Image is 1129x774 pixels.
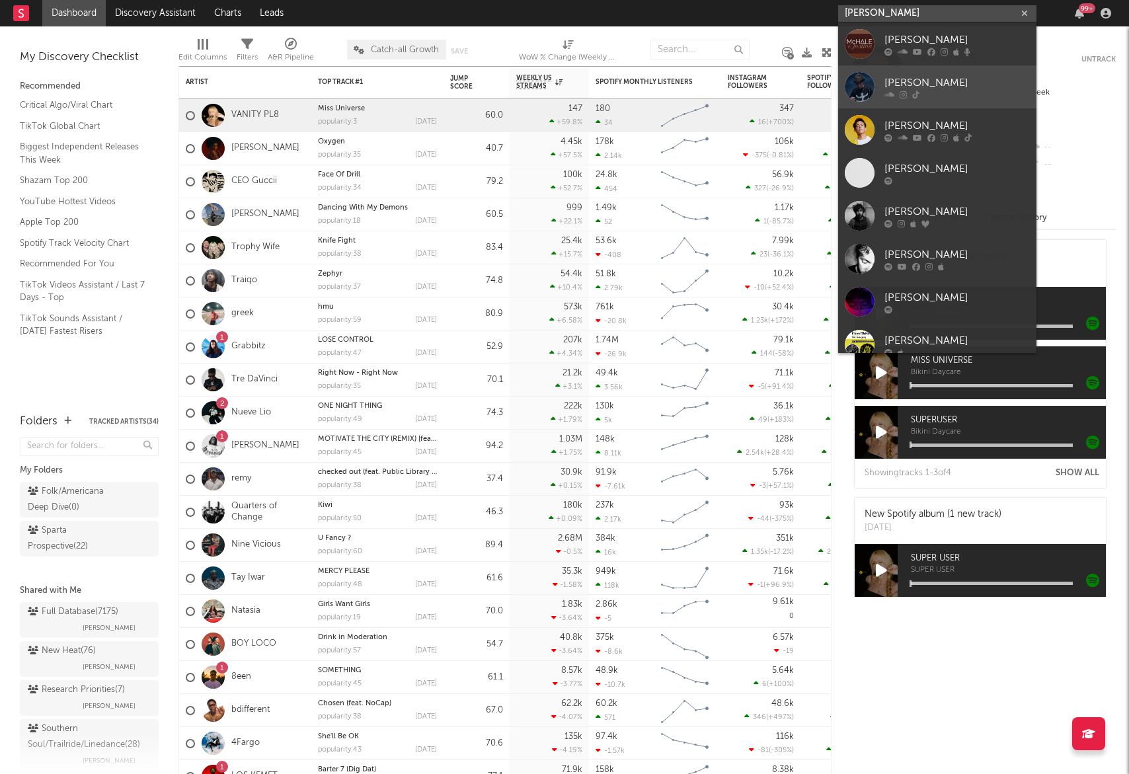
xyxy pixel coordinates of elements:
div: 347 [779,104,794,113]
a: BOY LOCO [231,639,276,650]
svg: Chart title [655,496,715,529]
div: [DATE] [415,350,437,357]
div: popularity: 38 [318,251,362,258]
div: 21.2k [563,369,582,377]
div: 80.9 [450,306,503,322]
a: Trophy Wife [231,242,280,253]
div: 2.14k [596,151,622,160]
div: 106k [775,137,794,146]
input: Search for artists [838,5,1036,22]
div: ( ) [742,316,794,325]
span: -3 [759,483,766,490]
div: Edit Columns [178,33,227,71]
a: MERCY PLEASE [318,568,370,575]
a: CEO Guccii [231,176,277,187]
div: Miss Universe [318,105,437,112]
a: Miss Universe [318,105,365,112]
div: 54.4k [561,270,582,278]
div: 1.49k [596,204,617,212]
a: Traiqo [231,275,257,286]
div: ( ) [752,349,794,358]
a: Face Of Drill [318,171,360,178]
a: Nine Vicious [231,539,281,551]
div: +52.7 % [551,184,582,192]
a: LOSE CONTROL [318,336,373,344]
a: Right Now - Right Now [318,369,398,377]
span: +700 % [768,119,792,126]
span: -58 % [775,350,792,358]
div: ( ) [750,481,794,490]
div: popularity: 35 [318,383,361,390]
div: 1.03M [559,435,582,444]
div: MOTIVATE THE CITY (REMIX) [feat. Montana 700 & Zillionaire Doe] [318,436,437,443]
div: [DATE] [415,449,437,456]
div: Folk/Americana Deep Dive ( 0 ) [28,484,121,516]
div: 51.8k [596,270,616,278]
div: -7.61k [596,482,625,490]
div: -20.8k [596,317,627,325]
a: SOMETHING [318,667,361,674]
div: +6.58 % [549,316,582,325]
span: MISS UNIVERSE [911,353,1106,369]
a: 8een [231,672,251,683]
a: Natasia [231,605,260,617]
div: 74.3 [450,405,503,421]
span: +57.1 % [768,483,792,490]
a: [PERSON_NAME] [231,440,299,451]
div: Southern Soul/Trailride/Linedance ( 28 ) [28,721,147,753]
svg: Chart title [655,198,715,231]
div: 53.6k [596,237,617,245]
div: popularity: 3 [318,118,357,126]
div: 10.2k [773,270,794,278]
div: 1.17k [775,204,794,212]
div: 5k [596,416,612,424]
div: 180k [563,501,582,510]
a: Tre DaVinci [231,374,278,385]
div: ONE NIGHT THING [318,403,437,410]
div: [DATE] [415,151,437,159]
span: [PERSON_NAME] [83,698,136,714]
span: Weekly US Streams [516,74,552,90]
div: +4.34 % [549,349,582,358]
div: Right Now - Right Now [318,369,437,377]
a: Nueve Lio [231,407,271,418]
div: 79.2 [450,174,503,190]
div: 4.45k [561,137,582,146]
span: -36.1 % [769,251,792,258]
a: YouTube Hottest Videos [20,194,145,209]
div: popularity: 49 [318,416,362,423]
div: [PERSON_NAME] [884,161,1030,176]
span: -85.7 % [769,218,792,225]
div: 128k [775,435,794,444]
a: Chosen (feat. NoCap) [318,700,391,707]
a: [PERSON_NAME] [838,323,1036,366]
div: 5.76k [773,468,794,477]
div: 37.4 [450,471,503,487]
a: [PERSON_NAME] [838,65,1036,108]
a: Girls Want Girls [318,601,370,608]
svg: Chart title [655,132,715,165]
div: ( ) [750,118,794,126]
div: 148k [596,435,615,444]
div: 180 [596,104,610,113]
div: 2.17k [596,515,621,523]
div: [DATE] [415,383,437,390]
div: -- [1028,139,1116,156]
a: Spotify Track Velocity Chart [20,236,145,251]
div: popularity: 47 [318,350,362,357]
div: [DATE] [415,284,437,291]
div: 454 [596,184,617,193]
div: ( ) [743,151,794,159]
div: checked out (feat. Public Library Commute) [318,469,437,476]
div: 70.1 [450,372,503,388]
div: [PERSON_NAME] [884,75,1030,91]
div: 30.4k [772,303,794,311]
div: ( ) [745,283,794,291]
a: Folk/Americana Deep Dive(0) [20,482,159,518]
div: Instagram Followers [728,74,774,90]
span: 23 [759,251,767,258]
span: +28.4 % [766,449,792,457]
div: [DATE] [415,482,437,489]
svg: Chart title [655,297,715,330]
div: Folders [20,414,58,430]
